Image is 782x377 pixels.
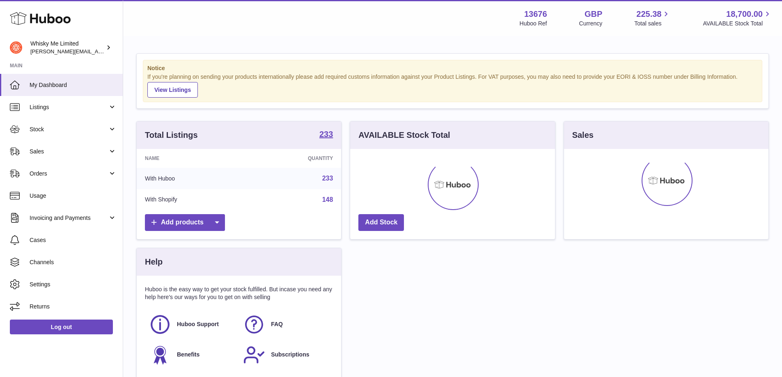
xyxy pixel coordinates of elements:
span: Invoicing and Payments [30,214,108,222]
h3: Total Listings [145,130,198,141]
span: AVAILABLE Stock Total [703,20,772,27]
span: Benefits [177,351,200,359]
strong: 13676 [524,9,547,20]
span: 18,700.00 [726,9,763,20]
h3: Help [145,256,163,267]
div: Whisky Me Limited [30,40,104,55]
div: If you're planning on sending your products internationally please add required customs informati... [147,73,758,98]
a: Subscriptions [243,344,329,366]
span: FAQ [271,320,283,328]
a: 148 [322,196,333,203]
a: Benefits [149,344,235,366]
span: Huboo Support [177,320,219,328]
span: Settings [30,281,117,288]
span: Cases [30,236,117,244]
a: Add products [145,214,225,231]
a: View Listings [147,82,198,98]
span: Total sales [634,20,671,27]
td: With Shopify [137,189,247,210]
span: Channels [30,258,117,266]
span: Stock [30,126,108,133]
td: With Huboo [137,168,247,189]
a: Log out [10,320,113,334]
th: Name [137,149,247,168]
a: 233 [319,130,333,140]
strong: 233 [319,130,333,138]
span: Returns [30,303,117,311]
a: 225.38 Total sales [634,9,671,27]
a: Add Stock [358,214,404,231]
a: Huboo Support [149,313,235,336]
div: Currency [579,20,603,27]
span: Usage [30,192,117,200]
strong: Notice [147,64,758,72]
p: Huboo is the easy way to get your stock fulfilled. But incase you need any help here's our ways f... [145,286,333,301]
h3: Sales [572,130,594,141]
a: FAQ [243,313,329,336]
span: Subscriptions [271,351,309,359]
a: 18,700.00 AVAILABLE Stock Total [703,9,772,27]
div: Huboo Ref [520,20,547,27]
span: Orders [30,170,108,178]
img: frances@whiskyshop.com [10,41,22,54]
th: Quantity [247,149,342,168]
span: [PERSON_NAME][EMAIL_ADDRESS][DOMAIN_NAME] [30,48,165,55]
strong: GBP [585,9,602,20]
h3: AVAILABLE Stock Total [358,130,450,141]
span: Sales [30,148,108,155]
span: 225.38 [636,9,661,20]
span: Listings [30,103,108,111]
span: My Dashboard [30,81,117,89]
a: 233 [322,175,333,182]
